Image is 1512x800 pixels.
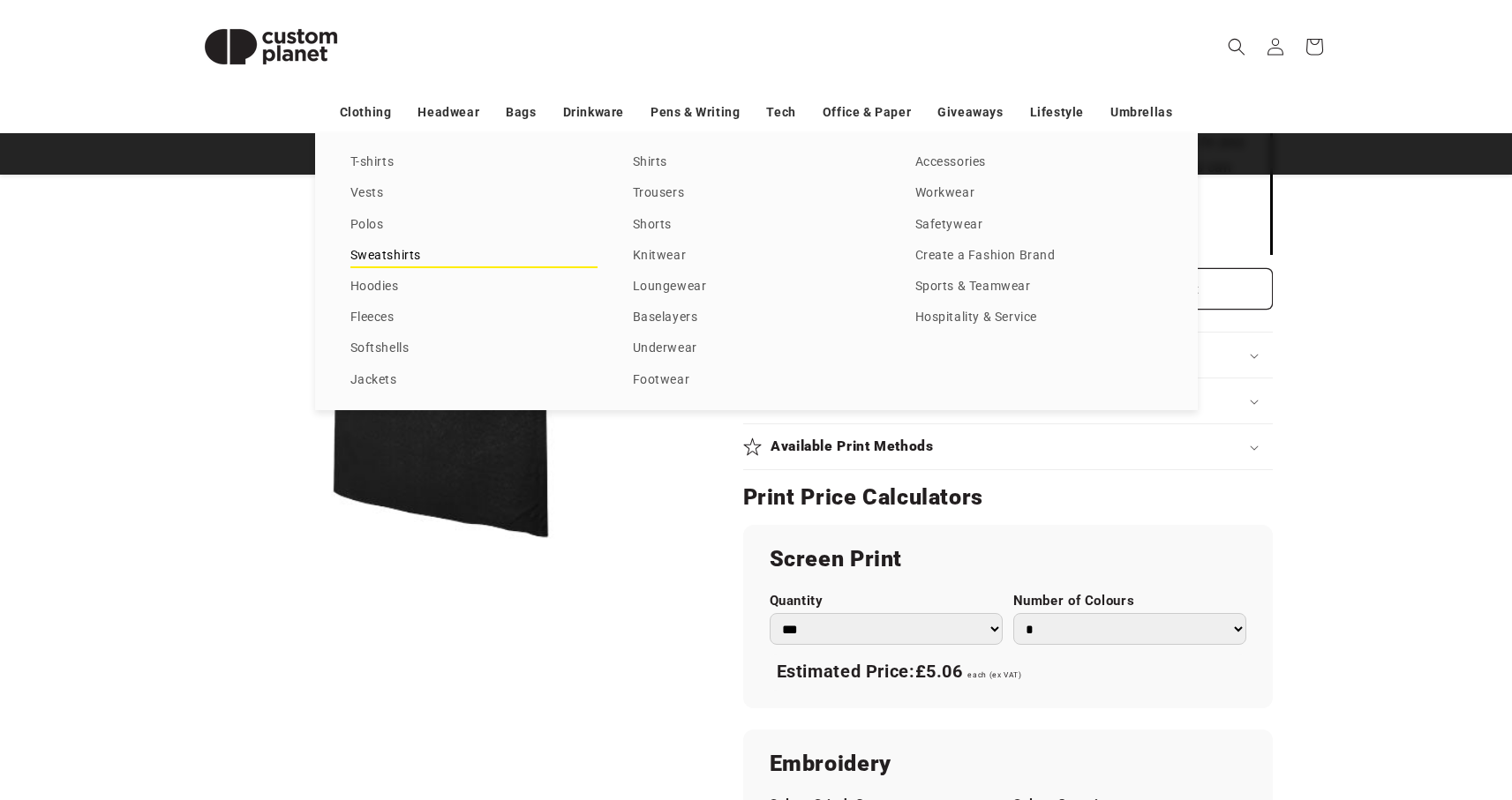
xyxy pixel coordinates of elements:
[633,275,880,299] a: Loungewear
[350,275,598,299] a: Hoodies
[766,97,795,128] a: Tech
[350,306,598,330] a: Fleeces
[633,151,880,175] a: Shirts
[915,244,1162,268] a: Create a Fashion Brand
[350,182,598,206] a: Vests
[915,213,1162,237] a: Safetywear
[1217,27,1256,66] summary: Search
[183,7,359,86] img: Custom Planet
[563,97,624,128] a: Drinkware
[417,97,479,128] a: Headwear
[915,306,1162,330] a: Hospitality & Service
[633,244,880,268] a: Knitwear
[633,337,880,361] a: Underwear
[770,654,1246,691] div: Estimated Price:
[770,593,1003,609] label: Quantity
[967,670,1021,679] span: each (ex VAT)
[633,306,880,330] a: Baselayers
[350,151,598,175] a: T-shirts
[1013,593,1246,609] label: Number of Colours
[915,661,963,682] span: £5.06
[340,97,392,128] a: Clothing
[651,97,740,128] a: Pens & Writing
[350,213,598,237] a: Polos
[823,97,911,128] a: Office & Paper
[743,424,1273,469] summary: Available Print Methods
[743,483,1273,512] h2: Print Price Calculators
[937,97,1003,128] a: Giveaways
[633,213,880,237] a: Shorts
[915,182,1162,206] a: Workwear
[915,151,1162,175] a: Accessories
[633,182,880,206] a: Trousers
[1030,97,1084,128] a: Lifestyle
[506,97,536,128] a: Bags
[915,275,1162,299] a: Sports & Teamwear
[770,545,1246,573] h2: Screen Print
[1209,609,1512,800] iframe: Chat Widget
[770,750,1246,778] h2: Embroidery
[1110,97,1172,128] a: Umbrellas
[633,369,880,393] a: Footwear
[350,369,598,393] a: Jackets
[350,337,598,361] a: Softshells
[350,244,598,268] a: Sweatshirts
[771,437,934,456] h2: Available Print Methods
